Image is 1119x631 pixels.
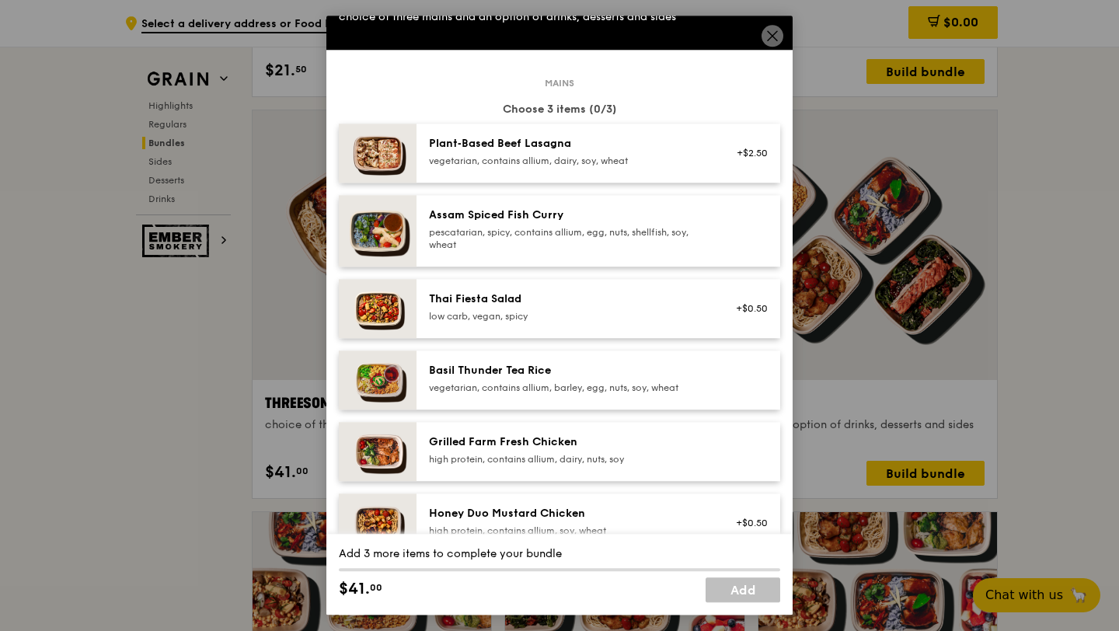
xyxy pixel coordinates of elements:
[539,77,580,89] span: Mains
[429,291,708,307] div: Thai Fiesta Salad
[429,382,708,394] div: vegetarian, contains allium, barley, egg, nuts, soy, wheat
[429,136,708,152] div: Plant‑Based Beef Lasagna
[706,578,780,603] a: Add
[429,506,708,521] div: Honey Duo Mustard Chicken
[339,547,780,563] div: Add 3 more items to complete your bundle
[429,155,708,167] div: vegetarian, contains allium, dairy, soy, wheat
[339,9,780,25] div: choice of three mains and an option of drinks, desserts and sides
[339,124,417,183] img: daily_normal_Citrusy-Cauliflower-Plant-Based-Lasagna-HORZ.jpg
[339,422,417,481] img: daily_normal_HORZ-Grilled-Farm-Fresh-Chicken.jpg
[429,226,708,251] div: pescatarian, spicy, contains allium, egg, nuts, shellfish, soy, wheat
[339,195,417,267] img: daily_normal_Assam_Spiced_Fish_Curry__Horizontal_.jpg
[339,578,370,601] span: $41.
[727,517,768,529] div: +$0.50
[339,279,417,338] img: daily_normal_Thai_Fiesta_Salad__Horizontal_.jpg
[429,525,708,537] div: high protein, contains allium, soy, wheat
[727,302,768,315] div: +$0.50
[429,310,708,322] div: low carb, vegan, spicy
[370,582,382,594] span: 00
[429,434,708,450] div: Grilled Farm Fresh Chicken
[429,453,708,465] div: high protein, contains allium, dairy, nuts, soy
[429,363,708,378] div: Basil Thunder Tea Rice
[339,493,417,553] img: daily_normal_Honey_Duo_Mustard_Chicken__Horizontal_.jpg
[339,102,780,117] div: Choose 3 items (0/3)
[339,350,417,410] img: daily_normal_HORZ-Basil-Thunder-Tea-Rice.jpg
[727,147,768,159] div: +$2.50
[429,207,708,223] div: Assam Spiced Fish Curry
